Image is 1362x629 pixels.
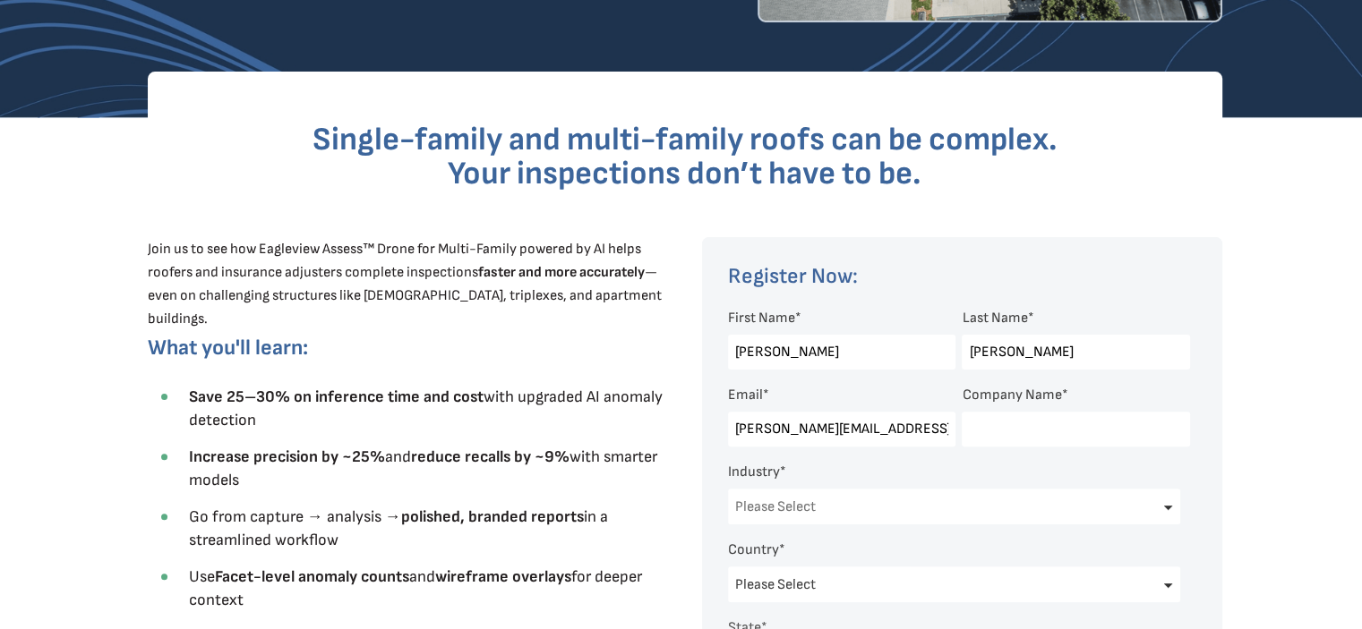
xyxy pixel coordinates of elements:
[962,387,1061,404] span: Company Name
[448,155,921,193] span: Your inspections don’t have to be.
[215,567,409,586] strong: Facet-level anomaly counts
[728,263,858,289] span: Register Now:
[148,335,308,361] span: What you'll learn:
[728,463,780,480] span: Industry
[728,387,763,404] span: Email
[411,447,570,466] strong: reduce recalls by ~9%
[313,121,1058,159] span: Single-family and multi-family roofs can be complex.
[189,447,385,466] strong: Increase precision by ~25%
[478,264,645,281] strong: faster and more accurately
[189,507,608,549] span: Go from capture → analysis → in a streamlined workflow
[435,567,571,586] strong: wireframe overlays
[189,447,657,489] span: and with smarter models
[148,241,662,327] span: Join us to see how Eagleview Assess™ Drone for Multi-Family powered by AI helps roofers and insur...
[728,310,795,327] span: First Name
[401,507,584,526] strong: polished, branded reports
[189,387,663,429] span: with upgraded AI anomaly detection
[962,310,1027,327] span: Last Name
[189,387,484,406] strong: Save 25–30% on inference time and cost
[728,541,779,558] span: Country
[189,567,642,609] span: Use and for deeper context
